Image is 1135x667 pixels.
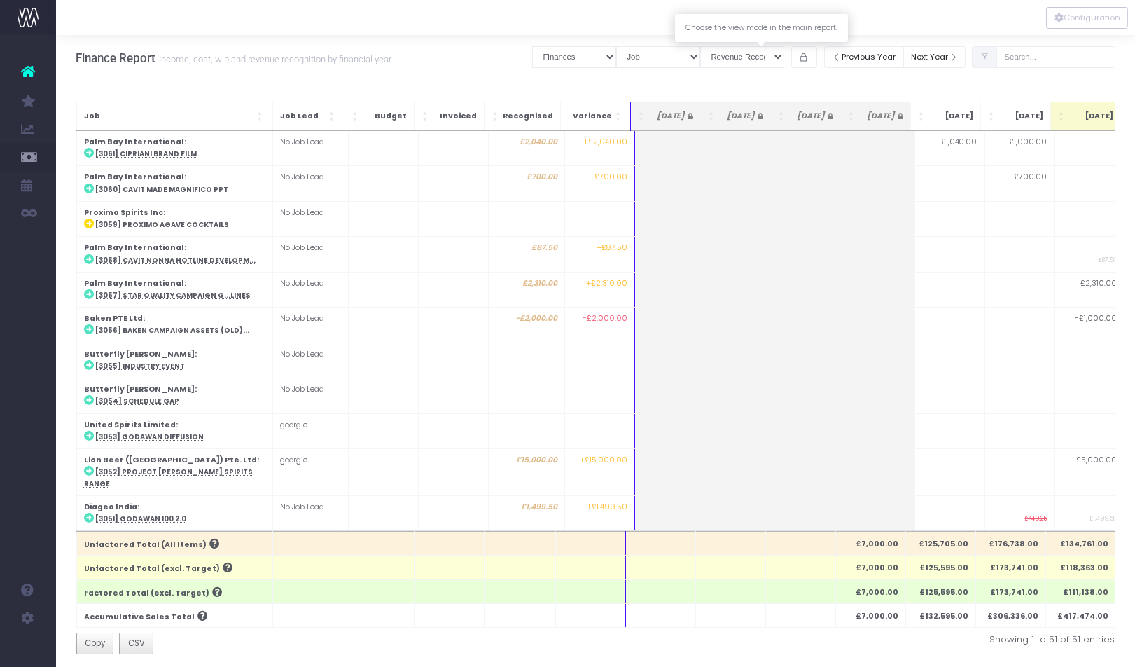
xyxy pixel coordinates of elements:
[918,109,926,123] span: Aug 25: Activate to sort
[606,633,1115,647] div: Showing 1 to 51 of 51 entries
[128,637,145,649] span: CSV
[76,272,272,307] td: :
[84,467,253,488] abbr: [3052] Project Gaul Spirits Range
[95,397,179,406] abbr: [3054] Schedule Gap
[976,579,1046,603] th: £173,741.00
[719,111,763,122] span: [DATE]
[503,111,553,122] span: Recognised
[95,362,185,371] abbr: [3055] Industry Event
[84,242,184,253] strong: Palm Bay International
[1046,532,1116,556] th: £134,761.00
[996,46,1115,68] input: Search...
[824,46,904,68] button: Previous Year
[1054,272,1124,307] td: £2,310.00
[272,308,348,343] td: No Job Lead
[976,603,1046,627] th: £306,336.00
[836,532,906,556] th: £7,000.00
[1054,308,1124,343] td: -£1,000.00
[999,111,1043,122] span: [DATE]
[848,109,856,123] span: Jul 25 <i class="fa fa-lock"></i>: Activate to sort
[272,449,348,496] td: georgie
[675,14,848,42] div: Choose the view mode in the main report.
[84,612,195,623] span: Accumulative Sales Total
[84,349,195,359] strong: Butterfly [PERSON_NAME]
[85,637,105,649] span: Copy
[836,556,906,579] th: £7,000.00
[84,172,184,182] strong: Palm Bay International
[597,242,627,254] span: +£87.50
[84,455,257,465] strong: Lion Beer ([GEOGRAPHIC_DATA]) Pte. Ltd
[903,46,966,68] button: Next Year
[76,166,272,201] td: :
[488,166,564,201] td: £700.00
[1046,603,1116,627] th: £417,474.00
[422,109,430,123] span: Invoiced: Activate to sort
[488,308,564,343] td: -£2,000.00
[272,131,348,166] td: No Job Lead
[95,291,251,300] abbr: [3057] Star Quality Campaign Guidelines
[76,51,391,65] h3: Finance Report
[1046,556,1116,579] th: £118,363.00
[76,308,272,343] td: :
[95,149,197,158] abbr: [3061] Cipriani Brand Film
[280,111,326,122] span: Job Lead
[84,207,163,218] strong: Proximo Spirits Inc
[988,109,996,123] span: Sep 25: Activate to sort
[1046,7,1128,29] div: Vertical button group
[272,272,348,307] td: No Job Lead
[1069,111,1113,122] span: [DATE]
[76,201,272,236] td: :
[363,111,407,122] span: Budget
[488,272,564,307] td: £2,310.00
[272,166,348,201] td: No Job Lead
[583,137,627,148] span: +£2,040.00
[76,237,272,272] td: :
[76,449,272,496] td: :
[95,326,249,335] abbr: [3056] Baken Campaign Assets (OLD)
[638,109,646,123] span: Apr 25 <i class="fa fa-lock"></i>: Activate to sort
[488,237,564,272] td: £87.50
[492,109,500,123] span: Recognised: Activate to sort
[95,220,229,229] abbr: [3059] Proximo Agave Cocktails
[583,313,627,324] span: -£2,000.00
[488,131,564,166] td: £2,040.00
[906,579,976,603] th: £125,595.00
[649,111,693,122] span: [DATE]
[590,172,627,183] span: +£700.00
[1099,254,1117,264] small: £87.50
[984,166,1054,201] td: £700.00
[1046,579,1116,603] th: £111,138.00
[272,343,348,378] td: No Job Lead
[929,111,973,122] span: [DATE]
[615,109,623,123] span: Variance: Activate to sort
[84,420,176,430] strong: United Spirits Limited
[257,109,265,123] span: Job: Activate to sort
[76,413,272,448] td: :
[84,539,207,551] span: Unfactored Total (All Items)
[1090,512,1117,523] small: £1,499.50
[906,556,976,579] th: £125,595.00
[587,502,627,513] span: +£1,499.50
[272,378,348,413] td: No Job Lead
[272,413,348,448] td: georgie
[836,579,906,603] th: £7,000.00
[488,449,564,496] td: £15,000.00
[778,109,786,123] span: Jun 25 <i class="fa fa-lock"></i>: Activate to sort
[580,455,627,466] span: +£15,000.00
[155,51,391,65] small: Income, cost, wip and revenue recognition by financial year
[84,137,184,147] strong: Palm Bay International
[859,111,903,122] span: [DATE]
[119,633,153,655] button: CSV
[433,111,477,122] span: Invoiced
[272,495,348,530] td: No Job Lead
[1025,512,1047,523] small: £749.25
[1046,7,1128,29] button: Configuration
[95,185,228,194] abbr: [3060] Cavit Made Magnifico PPT
[708,109,716,123] span: May 25 <i class="fa fa-lock"></i>: Activate to sort
[95,256,256,265] abbr: [3058] Cavit Nonna Hotline Development
[272,201,348,236] td: No Job Lead
[84,313,143,324] strong: Baken PTE Ltd
[76,131,272,166] td: :
[914,131,984,166] td: £1,040.00
[906,603,976,627] th: £132,595.00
